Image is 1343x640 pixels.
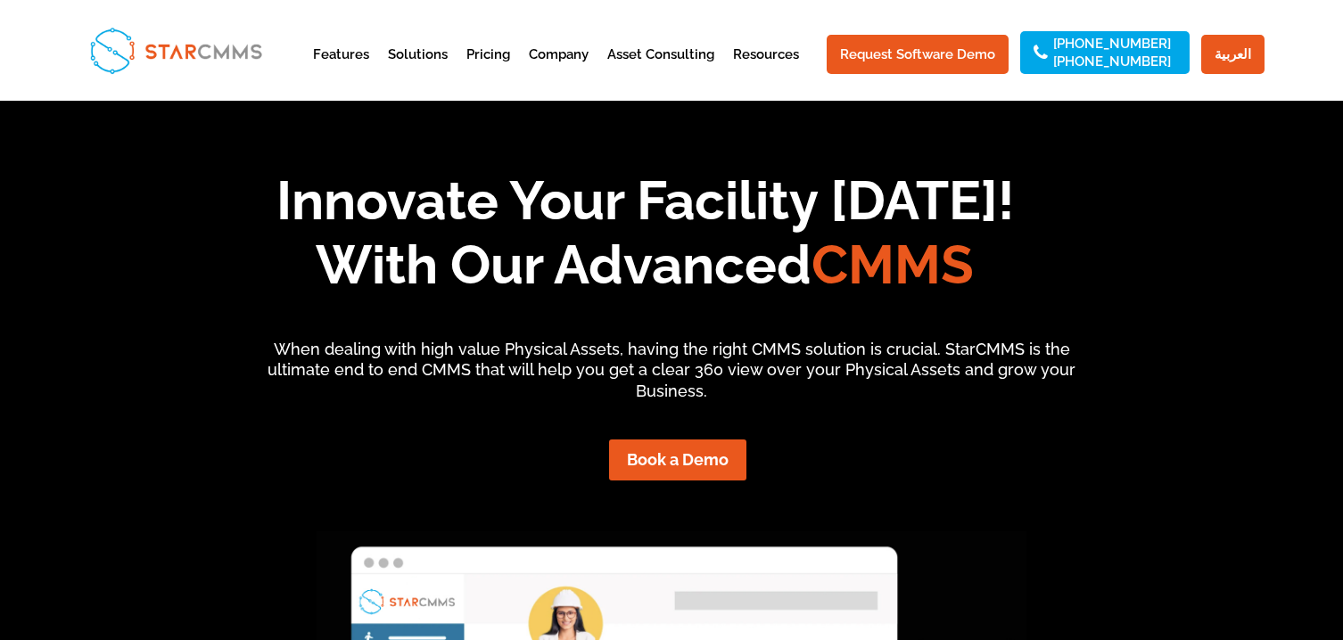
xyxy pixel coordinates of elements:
a: Solutions [388,48,448,92]
a: Book a Demo [609,439,746,480]
a: Pricing [466,48,510,92]
a: Features [313,48,369,92]
a: Company [529,48,589,92]
p: When dealing with high value Physical Assets, having the right CMMS solution is crucial. StarCMMS... [251,339,1092,402]
a: العربية [1201,35,1265,74]
a: [PHONE_NUMBER] [1053,55,1171,68]
img: StarCMMS [82,20,269,81]
a: [PHONE_NUMBER] [1053,37,1171,50]
a: Request Software Demo [827,35,1009,74]
a: Resources [733,48,799,92]
a: Asset Consulting [607,48,714,92]
span: CMMS [812,234,974,296]
h1: Innovate Your Facility [DATE]! With Our Advanced [26,168,1264,306]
